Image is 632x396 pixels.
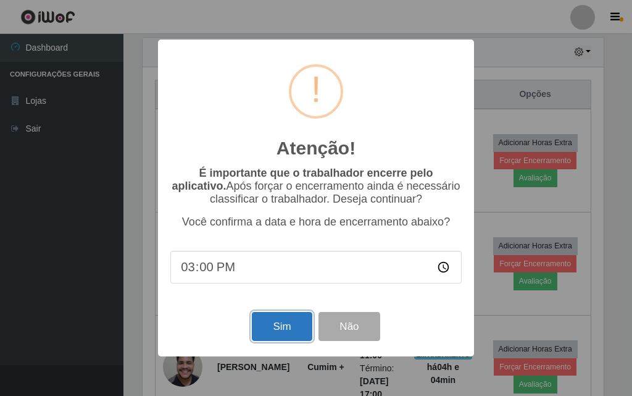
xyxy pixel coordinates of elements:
[172,167,433,192] b: É importante que o trabalhador encerre pelo aplicativo.
[252,312,312,341] button: Sim
[276,137,355,159] h2: Atenção!
[170,216,462,229] p: Você confirma a data e hora de encerramento abaixo?
[318,312,380,341] button: Não
[170,167,462,206] p: Após forçar o encerramento ainda é necessário classificar o trabalhador. Deseja continuar?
